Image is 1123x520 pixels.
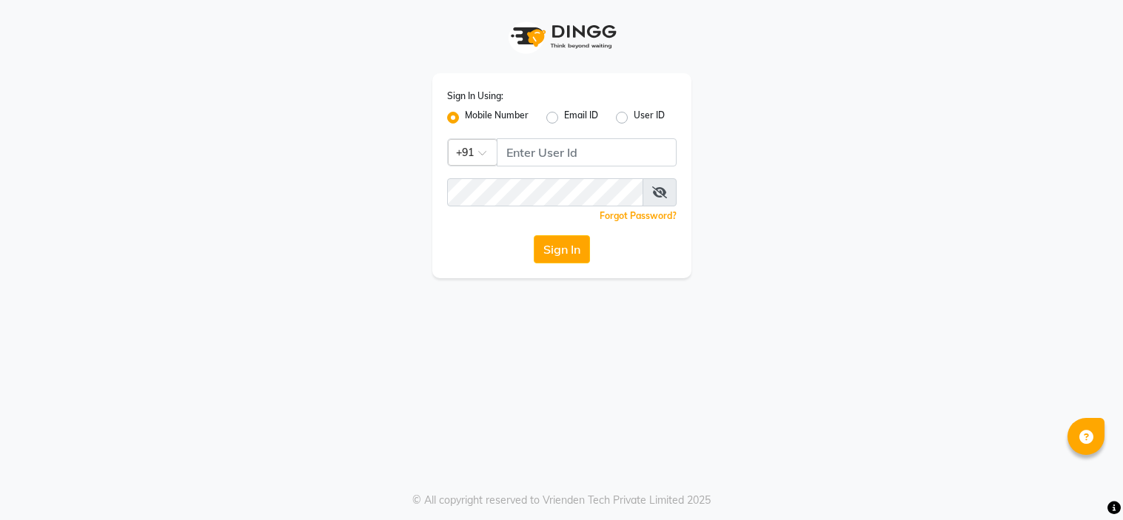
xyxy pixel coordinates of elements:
input: Username [447,178,643,206]
label: User ID [634,109,665,126]
iframe: chat widget [1061,461,1108,505]
img: logo1.svg [503,15,621,58]
button: Sign In [534,235,590,263]
a: Forgot Password? [600,210,677,221]
label: Sign In Using: [447,90,503,103]
label: Mobile Number [465,109,529,126]
input: Username [497,138,677,166]
label: Email ID [564,109,598,126]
